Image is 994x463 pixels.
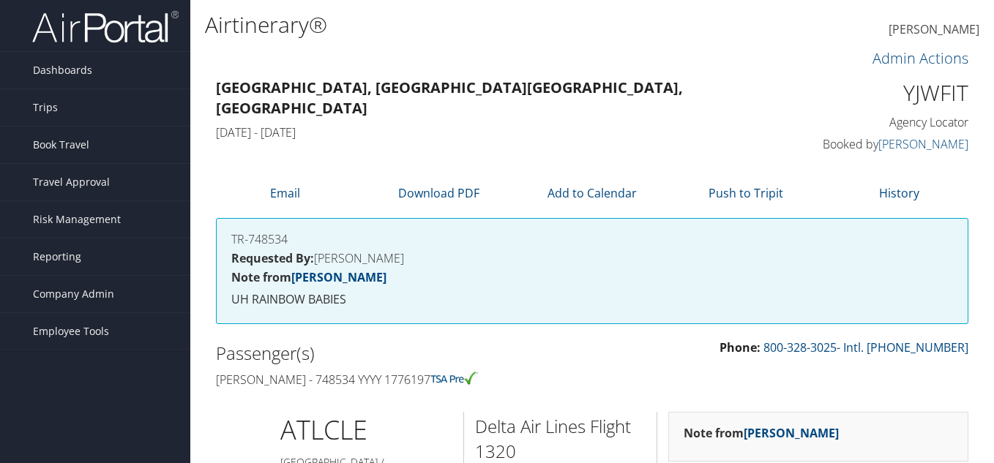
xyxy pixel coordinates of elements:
[889,21,979,37] span: [PERSON_NAME]
[231,269,386,285] strong: Note from
[797,114,969,130] h4: Agency Locator
[231,252,953,264] h4: [PERSON_NAME]
[32,10,179,44] img: airportal-logo.png
[231,233,953,245] h4: TR-748534
[398,185,479,201] a: Download PDF
[291,269,386,285] a: [PERSON_NAME]
[216,341,581,366] h2: Passenger(s)
[33,52,92,89] span: Dashboards
[763,339,968,355] a: 800-328-3025- Intl. [PHONE_NUMBER]
[231,250,314,266] strong: Requested By:
[216,78,683,118] strong: [GEOGRAPHIC_DATA], [GEOGRAPHIC_DATA] [GEOGRAPHIC_DATA], [GEOGRAPHIC_DATA]
[879,185,919,201] a: History
[216,124,775,140] h4: [DATE] - [DATE]
[280,412,452,448] h1: ATL CLE
[33,164,110,200] span: Travel Approval
[720,339,761,355] strong: Phone:
[744,425,839,441] a: [PERSON_NAME]
[889,7,979,53] a: [PERSON_NAME]
[797,78,969,108] h1: YJWFIT
[548,185,637,201] a: Add to Calendar
[475,414,646,463] h2: Delta Air Lines Flight 1320
[33,201,121,238] span: Risk Management
[33,89,58,126] span: Trips
[430,372,478,385] img: tsa-precheck.png
[33,313,109,350] span: Employee Tools
[216,372,581,388] h4: [PERSON_NAME] - 748534 YYYY 1776197
[709,185,783,201] a: Push to Tripit
[205,10,721,40] h1: Airtinerary®
[33,276,114,312] span: Company Admin
[684,425,839,441] strong: Note from
[33,127,89,163] span: Book Travel
[231,290,953,309] p: UH RAINBOW BABIES
[878,136,968,152] a: [PERSON_NAME]
[33,238,81,275] span: Reporting
[797,136,969,152] h4: Booked by
[270,185,300,201] a: Email
[872,48,968,68] a: Admin Actions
